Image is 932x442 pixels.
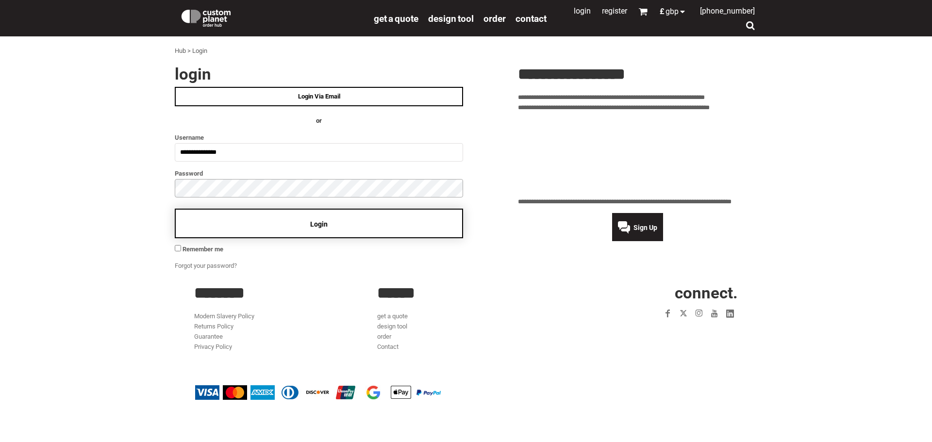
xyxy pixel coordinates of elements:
[602,6,627,16] a: Register
[374,13,418,24] a: get a quote
[194,323,233,330] a: Returns Policy
[278,385,302,400] img: Diners Club
[194,312,254,320] a: Modern Slavery Policy
[175,132,463,143] label: Username
[666,8,679,16] span: GBP
[175,168,463,179] label: Password
[428,13,474,24] a: design tool
[518,118,757,191] iframe: Customer reviews powered by Trustpilot
[180,7,233,27] img: Custom Planet
[310,220,328,228] span: Login
[194,343,232,350] a: Privacy Policy
[700,6,755,16] span: [PHONE_NUMBER]
[333,385,358,400] img: China UnionPay
[361,385,385,400] img: Google Pay
[561,285,738,301] h2: CONNECT.
[574,6,591,16] a: Login
[377,312,408,320] a: get a quote
[298,93,340,100] span: Login Via Email
[183,246,223,253] span: Remember me
[175,66,463,82] h2: Login
[194,333,223,340] a: Guarantee
[483,13,506,24] a: order
[175,245,181,251] input: Remember me
[389,385,413,400] img: Apple Pay
[377,343,399,350] a: Contact
[175,2,369,32] a: Custom Planet
[516,13,547,24] a: Contact
[223,385,247,400] img: Mastercard
[175,262,237,269] a: Forgot your password?
[660,8,666,16] span: £
[377,333,391,340] a: order
[377,323,407,330] a: design tool
[250,385,275,400] img: American Express
[604,327,738,339] iframe: Customer reviews powered by Trustpilot
[633,224,657,231] span: Sign Up
[306,385,330,400] img: Discover
[175,116,463,126] h4: OR
[175,47,186,54] a: Hub
[416,390,441,395] img: PayPal
[187,46,191,56] div: >
[175,87,463,106] a: Login Via Email
[192,46,207,56] div: Login
[195,385,219,400] img: Visa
